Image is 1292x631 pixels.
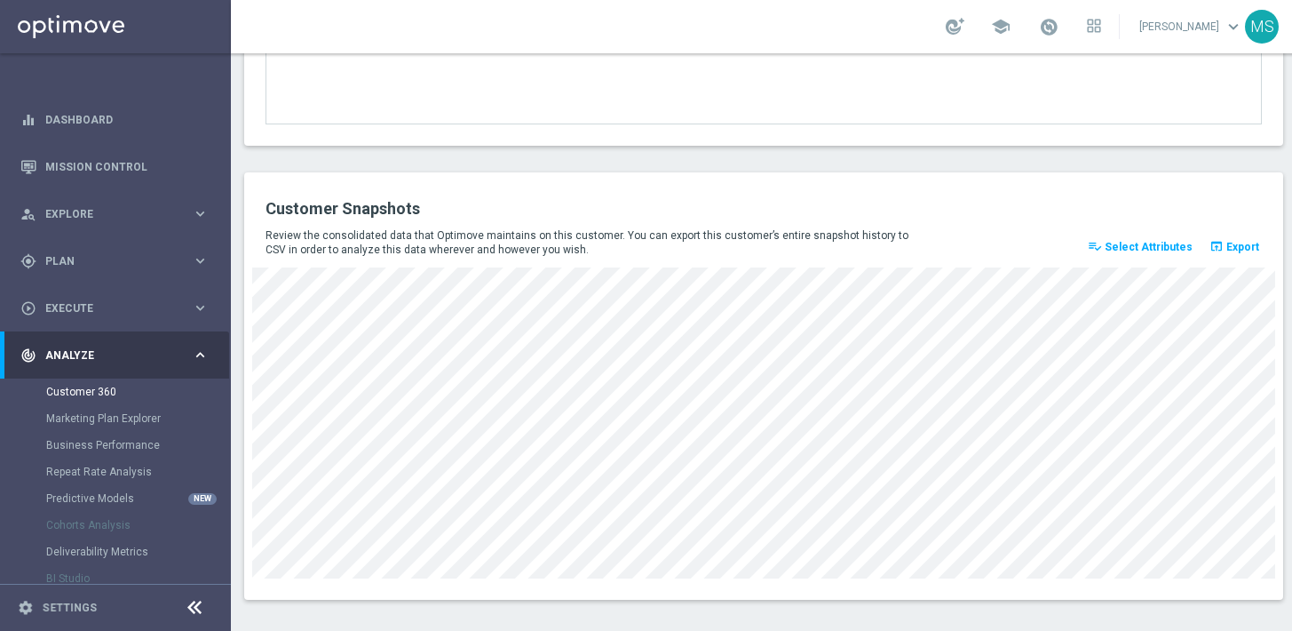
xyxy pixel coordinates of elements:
[20,143,209,190] div: Mission Control
[46,432,229,459] div: Business Performance
[46,491,185,506] a: Predictive Models
[20,112,36,128] i: equalizer
[20,348,210,363] button: track_changes Analyze keyboard_arrow_right
[46,405,229,432] div: Marketing Plan Explorer
[192,347,209,363] i: keyboard_arrow_right
[20,206,192,222] div: Explore
[46,485,229,512] div: Predictive Models
[20,207,210,221] button: person_search Explore keyboard_arrow_right
[20,300,192,316] div: Execute
[46,385,185,399] a: Customer 360
[20,96,209,143] div: Dashboard
[20,253,36,269] i: gps_fixed
[1085,235,1195,260] button: playlist_add_check Select Attributes
[20,113,210,127] button: equalizer Dashboard
[1209,239,1224,253] i: open_in_browser
[266,198,750,220] h2: Customer Snapshots
[45,303,192,314] span: Execute
[45,256,192,267] span: Plan
[20,301,210,315] button: play_circle_outline Execute keyboard_arrow_right
[18,600,34,616] i: settings
[46,539,229,565] div: Deliverability Metrics
[46,459,229,485] div: Repeat Rate Analysis
[20,300,36,316] i: play_circle_outline
[45,96,209,143] a: Dashboard
[20,206,36,222] i: person_search
[46,545,185,559] a: Deliverability Metrics
[20,347,36,363] i: track_changes
[1226,241,1259,253] span: Export
[192,252,209,269] i: keyboard_arrow_right
[46,512,229,539] div: Cohorts Analysis
[46,379,229,405] div: Customer 360
[45,209,192,220] span: Explore
[20,253,192,269] div: Plan
[1245,10,1279,44] div: MS
[1224,17,1243,36] span: keyboard_arrow_down
[20,160,210,174] button: Mission Control
[1137,13,1245,40] a: [PERSON_NAME]keyboard_arrow_down
[20,347,192,363] div: Analyze
[188,493,217,505] div: NEW
[1088,239,1102,253] i: playlist_add_check
[1207,235,1262,260] button: open_in_browser Export
[1105,241,1193,253] span: Select Attributes
[20,254,210,268] button: gps_fixed Plan keyboard_arrow_right
[192,300,209,316] i: keyboard_arrow_right
[46,411,185,426] a: Marketing Plan Explorer
[266,228,921,257] p: Review the consolidated data that Optimove maintains on this customer. You can export this custom...
[43,603,97,613] a: Settings
[45,350,192,361] span: Analyze
[46,465,185,479] a: Repeat Rate Analysis
[45,143,209,190] a: Mission Control
[991,17,1011,36] span: school
[192,205,209,222] i: keyboard_arrow_right
[46,438,185,452] a: Business Performance
[46,565,229,592] div: BI Studio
